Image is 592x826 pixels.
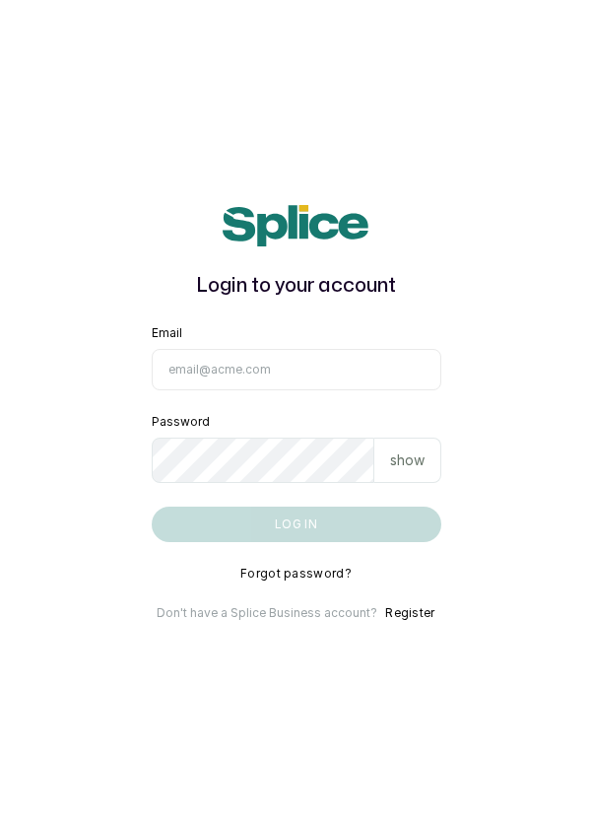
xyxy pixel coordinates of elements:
button: Register [385,605,434,621]
h1: Login to your account [152,270,441,302]
input: email@acme.com [152,349,441,390]
button: Log in [152,507,441,542]
label: Email [152,325,182,341]
button: Forgot password? [240,566,352,582]
p: show [390,450,425,470]
label: Password [152,414,210,430]
p: Don't have a Splice Business account? [157,605,377,621]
